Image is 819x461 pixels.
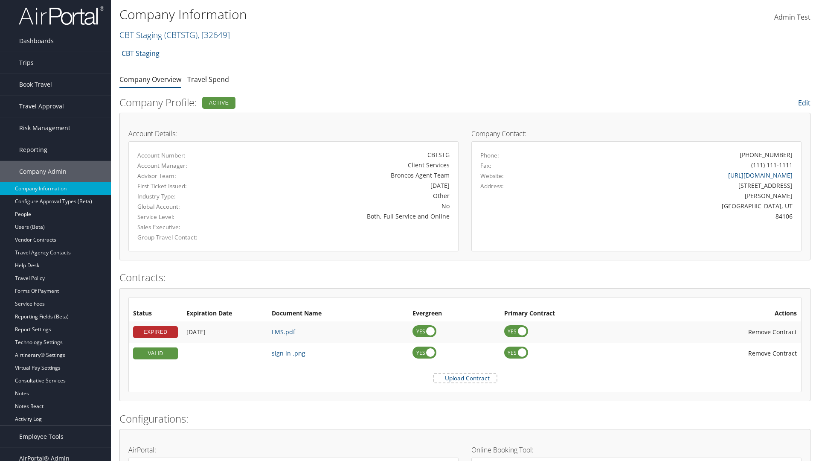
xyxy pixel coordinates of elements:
label: Address: [480,182,504,190]
div: Both, Full Service and Online [246,212,450,221]
span: Reporting [19,139,47,160]
span: Remove Contract [748,328,797,336]
a: sign in .png [272,349,305,357]
span: Travel Approval [19,96,64,117]
label: Fax: [480,161,491,170]
label: Service Level: [137,213,233,221]
label: Global Account: [137,202,233,211]
i: Remove Contract [740,345,748,362]
a: Company Overview [119,75,181,84]
h4: Online Booking Tool: [471,446,802,453]
label: Website: [480,172,504,180]
span: Remove Contract [748,349,797,357]
div: [GEOGRAPHIC_DATA], UT [562,201,793,210]
div: 84106 [562,212,793,221]
span: Employee Tools [19,426,64,447]
label: Phone: [480,151,499,160]
span: Book Travel [19,74,52,95]
div: Add/Edit Date [186,328,263,336]
a: LMS.pdf [272,328,295,336]
div: Broncos Agent Team [246,171,450,180]
div: [PERSON_NAME] [562,191,793,200]
span: ( CBTSTG ) [164,29,197,41]
div: (111) 111-1111 [751,160,793,169]
img: airportal-logo.png [19,6,104,26]
div: [DATE] [246,181,450,190]
label: Account Manager: [137,161,233,170]
h4: Account Details: [128,130,459,137]
span: Trips [19,52,34,73]
a: Admin Test [774,4,810,31]
h2: Configurations: [119,411,810,426]
i: Remove Contract [740,324,748,340]
label: Advisor Team: [137,172,233,180]
div: Add/Edit Date [186,350,263,357]
label: Industry Type: [137,192,233,201]
label: Account Number: [137,151,233,160]
label: Upload Contract [434,374,497,382]
h2: Company Profile: [119,95,576,110]
div: Client Services [246,160,450,169]
label: First Ticket Issued: [137,182,233,190]
div: [PHONE_NUMBER] [740,150,793,159]
a: Travel Spend [187,75,229,84]
h1: Company Information [119,6,580,23]
span: Company Admin [19,161,67,182]
span: [DATE] [186,328,206,336]
th: Document Name [267,306,408,321]
label: Sales Executive: [137,223,233,231]
h2: Contracts: [119,270,810,285]
div: CBTSTG [246,150,450,159]
div: Active [202,97,235,109]
label: Group Travel Contact: [137,233,233,242]
div: No [246,201,450,210]
th: Expiration Date [182,306,267,321]
a: [URL][DOMAIN_NAME] [728,171,793,179]
a: CBT Staging [119,29,230,41]
a: Edit [798,98,810,108]
th: Primary Contract [500,306,643,321]
div: [STREET_ADDRESS] [562,181,793,190]
th: Actions [643,306,801,321]
h4: Company Contact: [471,130,802,137]
span: Risk Management [19,117,70,139]
div: VALID [133,347,178,359]
th: Status [129,306,182,321]
span: Admin Test [774,12,810,22]
span: Dashboards [19,30,54,52]
h4: AirPortal: [128,446,459,453]
span: , [ 32649 ] [197,29,230,41]
a: CBT Staging [122,45,160,62]
th: Evergreen [408,306,500,321]
div: EXPIRED [133,326,178,338]
div: Other [246,191,450,200]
